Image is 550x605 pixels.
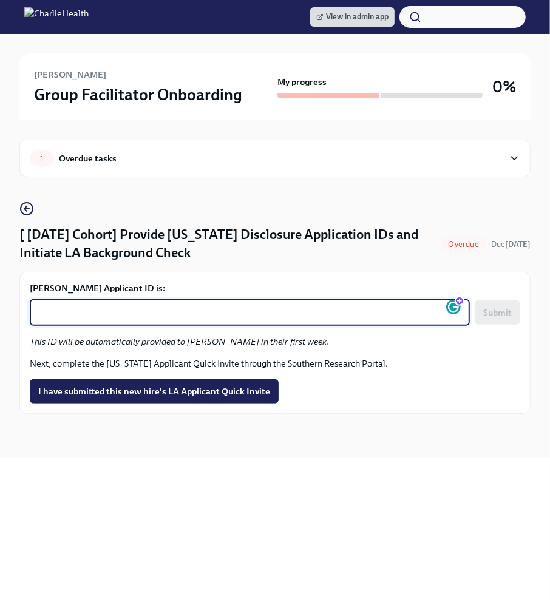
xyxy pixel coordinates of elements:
[24,7,89,27] img: CharlieHealth
[59,152,117,165] div: Overdue tasks
[441,240,486,249] span: Overdue
[277,76,327,88] strong: My progress
[491,238,531,250] span: September 4th, 2025 10:00
[492,76,516,98] h3: 0%
[34,84,242,106] h3: Group Facilitator Onboarding
[310,7,395,27] a: View in admin app
[30,282,520,294] label: [PERSON_NAME] Applicant ID is:
[34,68,106,81] h6: [PERSON_NAME]
[316,11,389,23] span: View in admin app
[30,379,279,404] button: I have submitted this new hire's LA Applicant Quick Invite
[33,154,51,163] span: 1
[456,297,463,305] ga: Rephrase
[491,240,531,249] span: Due
[505,240,531,249] strong: [DATE]
[38,385,270,397] span: I have submitted this new hire's LA Applicant Quick Invite
[19,226,436,262] h4: [ [DATE] Cohort] Provide [US_STATE] Disclosure Application IDs and Initiate LA Background Check
[30,336,328,347] em: This ID will be automatically provided to [PERSON_NAME] in their first week.
[30,357,520,370] p: Next, complete the [US_STATE] Applicant Quick Invite through the Southern Research Portal.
